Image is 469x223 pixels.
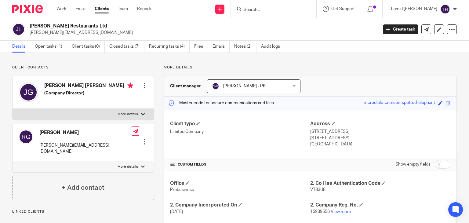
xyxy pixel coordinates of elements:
[310,121,450,127] h4: Address
[12,41,30,53] a: Details
[19,130,33,144] img: svg%3E
[75,6,85,12] a: Email
[234,41,256,53] a: Notes (2)
[95,6,109,12] a: Clients
[12,209,154,214] p: Linked clients
[19,82,38,102] img: svg%3E
[12,5,43,13] img: Pixie
[389,6,437,12] p: Thamid [PERSON_NAME]
[62,183,104,192] h4: + Add contact
[170,162,310,167] h4: CUSTOM FIELDS
[39,142,131,155] p: [PERSON_NAME][EMAIL_ADDRESS][DOMAIN_NAME]
[310,188,325,192] span: VT83U8
[310,180,450,187] h4: 2. Co Hse Authentication Code
[164,65,457,70] p: More details
[118,6,128,12] a: Team
[170,129,310,135] p: Limited Company
[243,7,298,13] input: Search
[310,129,450,135] p: [STREET_ADDRESS]
[170,188,194,192] span: Probusiness
[310,210,330,214] span: 15939556
[30,23,305,29] h2: [PERSON_NAME] Restaurants Ltd
[109,41,144,53] a: Closed tasks (7)
[364,100,435,107] div: incredible-crimson-spotted-elephant
[331,210,351,214] a: View more
[170,121,310,127] h4: Client type
[30,30,374,36] p: [PERSON_NAME][EMAIL_ADDRESS][DOMAIN_NAME]
[194,41,208,53] a: Files
[310,141,450,147] p: [GEOGRAPHIC_DATA]
[127,82,133,89] i: Primary
[149,41,190,53] a: Recurring tasks (4)
[44,90,133,96] h5: (Company Director)
[170,180,310,187] h4: Office
[118,112,138,117] p: More details
[170,202,310,208] h4: 2. Company Incorporated On
[170,210,183,214] span: [DATE]
[310,135,450,141] p: [STREET_ADDRESS]
[39,130,131,136] h4: [PERSON_NAME]
[261,41,285,53] a: Audit logs
[383,24,418,34] a: Create task
[12,23,25,36] img: svg%3E
[169,100,274,106] p: Master code for secure communications and files
[118,164,138,169] p: More details
[170,83,201,89] h3: Client manager
[395,161,431,167] label: Show empty fields
[223,84,266,88] span: [PERSON_NAME] - PB
[72,41,105,53] a: Client tasks (0)
[56,6,66,12] a: Work
[310,202,450,208] h4: 2. Company Reg. No.
[331,7,355,11] span: Get Support
[440,4,450,14] img: svg%3E
[35,41,67,53] a: Open tasks (1)
[137,6,152,12] a: Reports
[12,65,154,70] p: Client contacts
[213,41,230,53] a: Emails
[212,82,219,90] img: svg%3E
[44,82,133,90] h4: [PERSON_NAME] [PERSON_NAME]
